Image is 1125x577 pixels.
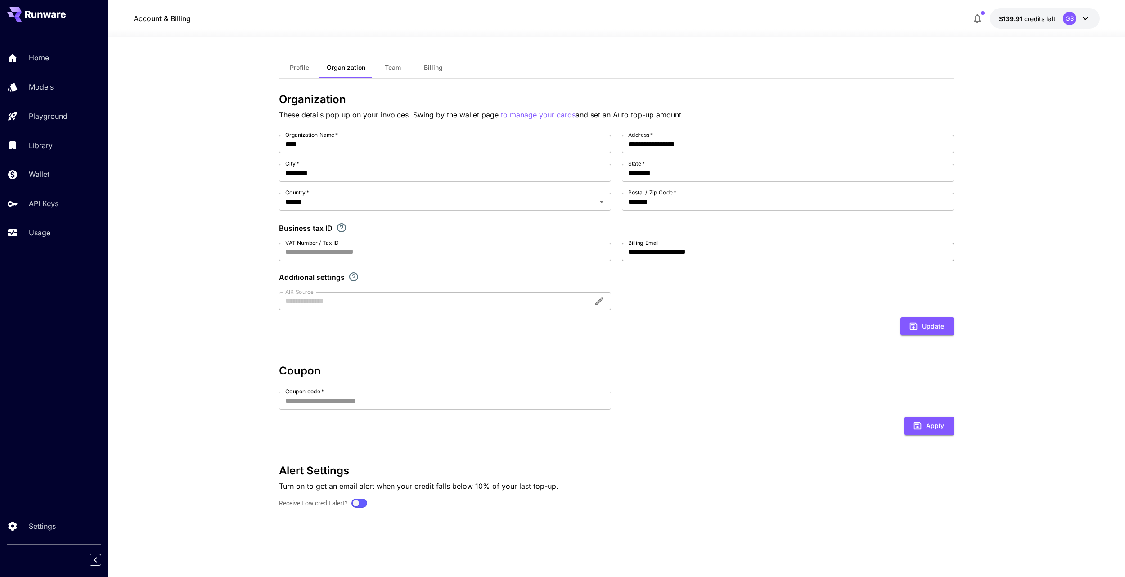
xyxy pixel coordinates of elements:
span: and set an Auto top-up amount. [576,110,684,119]
svg: Explore additional customization settings [348,271,359,282]
label: Billing Email [628,239,659,247]
label: AIR Source [285,288,313,296]
svg: If you are a business tax registrant, please enter your business tax ID here. [336,222,347,233]
div: GS [1063,12,1076,25]
span: Team [385,63,401,72]
label: Receive Low credit alert? [279,499,348,508]
a: Account & Billing [134,13,191,24]
span: $139.91 [999,15,1024,23]
button: to manage your cards [501,109,576,121]
button: $139.90841GS [990,8,1100,29]
p: Additional settings [279,272,345,283]
p: Settings [29,521,56,532]
p: Turn on to get an email alert when your credit falls below 10% of your last top-up. [279,481,954,491]
button: Open [595,195,608,208]
span: Billing [424,63,443,72]
span: Profile [290,63,309,72]
label: Coupon code [285,388,324,395]
p: Wallet [29,169,49,180]
label: Postal / Zip Code [628,189,676,196]
p: API Keys [29,198,58,209]
nav: breadcrumb [134,13,191,24]
label: State [628,160,645,167]
div: $139.90841 [999,14,1056,23]
p: Usage [29,227,50,238]
p: Business tax ID [279,223,333,234]
label: Country [285,189,309,196]
p: Library [29,140,53,151]
button: Apply [904,417,954,435]
span: Organization [327,63,365,72]
h3: Alert Settings [279,464,954,477]
button: Collapse sidebar [90,554,101,566]
p: Playground [29,111,67,122]
p: Models [29,81,54,92]
button: Update [900,317,954,336]
span: credits left [1024,15,1056,23]
h3: Coupon [279,365,954,377]
label: City [285,160,299,167]
h3: Organization [279,93,954,106]
label: Organization Name [285,131,338,139]
label: Address [628,131,653,139]
p: Home [29,52,49,63]
label: VAT Number / Tax ID [285,239,339,247]
span: These details pop up on your invoices. Swing by the wallet page [279,110,501,119]
div: Collapse sidebar [96,552,108,568]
